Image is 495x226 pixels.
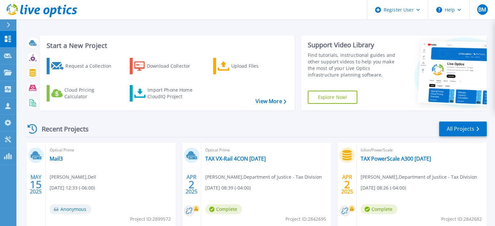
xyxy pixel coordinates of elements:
[47,58,120,74] a: Request a Collection
[47,85,120,102] a: Cloud Pricing Calculator
[189,182,194,187] span: 2
[64,87,117,100] div: Cloud Pricing Calculator
[361,147,483,154] span: Isilon/PowerScale
[30,172,42,196] div: MAY 2025
[439,122,487,136] a: All Projects
[147,87,199,100] div: Import Phone Home CloudIQ Project
[361,173,477,181] span: [PERSON_NAME] , Department of Justice - Tax Division
[50,204,91,214] span: Anonymous
[341,172,353,196] div: APR 2025
[205,184,251,192] span: [DATE] 08:39 (-04:00)
[130,215,171,223] span: Project ID: 2899572
[50,173,96,181] span: [PERSON_NAME] , Dell
[25,121,98,137] div: Recent Projects
[285,215,326,223] span: Project ID: 2842695
[308,41,401,49] div: Support Video Library
[130,58,203,74] a: Download Collector
[205,155,266,162] a: TAX VX-Rail 4CON [DATE]
[47,42,286,49] h3: Start a New Project
[50,147,172,154] span: Optical Prime
[147,59,199,73] div: Download Collector
[213,58,286,74] a: Upload Files
[65,59,118,73] div: Request a Collection
[441,215,482,223] span: Project ID: 2842682
[344,182,350,187] span: 2
[50,184,95,192] span: [DATE] 12:33 (-06:00)
[308,91,358,104] a: Explore Now!
[308,52,401,78] div: Find tutorials, instructional guides and other support videos to help you make the most of your L...
[231,59,284,73] div: Upload Files
[50,155,63,162] a: Mail3
[205,147,327,154] span: Optical Prime
[30,182,42,187] span: 15
[205,173,322,181] span: [PERSON_NAME] , Department of Justice - Tax Division
[361,155,431,162] a: TAX PowerScale A300 [DATE]
[185,172,198,196] div: APR 2025
[361,204,397,214] span: Complete
[205,204,242,214] span: Complete
[256,98,286,104] a: View More
[361,184,406,192] span: [DATE] 08:26 (-04:00)
[478,7,486,12] span: BM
